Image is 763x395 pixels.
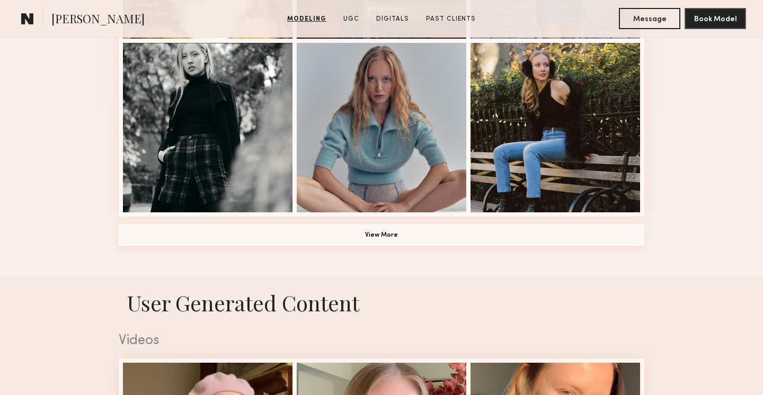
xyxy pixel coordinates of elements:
[685,8,746,29] button: Book Model
[119,334,644,348] div: Videos
[339,14,363,24] a: UGC
[119,225,644,246] button: View More
[372,14,413,24] a: Digitals
[619,8,680,29] button: Message
[283,14,331,24] a: Modeling
[422,14,480,24] a: Past Clients
[685,14,746,23] a: Book Model
[51,11,145,29] span: [PERSON_NAME]
[110,289,653,317] h1: User Generated Content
